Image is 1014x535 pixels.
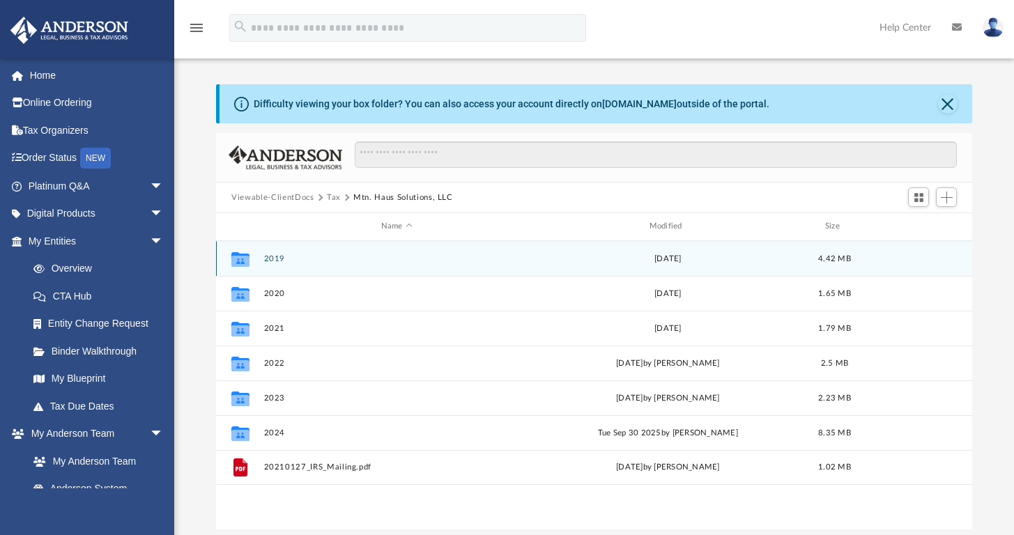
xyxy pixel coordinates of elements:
div: Modified [535,220,801,233]
span: 2.5 MB [821,359,849,366]
a: Home [10,61,185,89]
button: Switch to Grid View [908,187,929,207]
span: 1.02 MB [818,463,851,471]
span: 1.65 MB [818,289,851,297]
a: Order StatusNEW [10,144,185,173]
input: Search files and folders [355,141,957,168]
div: [DATE] [535,252,801,265]
i: search [233,19,248,34]
a: My Anderson Teamarrow_drop_down [10,420,178,448]
span: arrow_drop_down [150,200,178,228]
a: Tax Organizers [10,116,185,144]
button: Close [938,94,958,114]
a: Overview [20,255,185,283]
i: menu [188,20,205,36]
a: Online Ordering [10,89,185,117]
a: Entity Change Request [20,310,185,338]
button: 2019 [264,254,530,263]
div: id [222,220,257,233]
div: [DATE] [535,322,801,334]
span: 2.23 MB [818,394,851,401]
img: Anderson Advisors Platinum Portal [6,17,132,44]
a: menu [188,26,205,36]
button: 2020 [264,289,530,298]
div: NEW [80,148,111,169]
a: Platinum Q&Aarrow_drop_down [10,172,185,200]
span: arrow_drop_down [150,420,178,449]
span: arrow_drop_down [150,172,178,201]
div: Name [263,220,529,233]
a: Tax Due Dates [20,392,185,420]
div: Tue Sep 30 2025 by [PERSON_NAME] [535,426,801,439]
div: Difficulty viewing your box folder? You can also access your account directly on outside of the p... [254,97,769,111]
a: My Entitiesarrow_drop_down [10,227,185,255]
a: Binder Walkthrough [20,337,185,365]
div: Size [807,220,863,233]
a: My Anderson Team [20,447,171,475]
a: [DOMAIN_NAME] [602,98,677,109]
button: Viewable-ClientDocs [231,192,314,204]
button: Add [936,187,957,207]
div: [DATE] [535,287,801,300]
img: User Pic [983,17,1004,38]
div: [DATE] by [PERSON_NAME] [535,357,801,369]
div: id [869,220,967,233]
span: 1.79 MB [818,324,851,332]
div: [DATE] by [PERSON_NAME] [535,391,801,404]
button: 2023 [264,394,530,403]
div: grid [216,241,972,530]
button: Mtn. Haus Solutions, LLC [353,192,453,204]
button: 2024 [264,428,530,437]
span: arrow_drop_down [150,227,178,256]
a: Digital Productsarrow_drop_down [10,200,185,228]
span: 8.35 MB [818,428,851,436]
a: CTA Hub [20,282,185,310]
button: 2022 [264,359,530,368]
div: [DATE] by [PERSON_NAME] [535,461,801,474]
a: Anderson System [20,475,178,503]
button: 2021 [264,324,530,333]
a: My Blueprint [20,365,178,393]
button: 20210127_IRS_Mailing.pdf [264,463,530,472]
span: 4.42 MB [818,254,851,262]
button: Tax [327,192,341,204]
